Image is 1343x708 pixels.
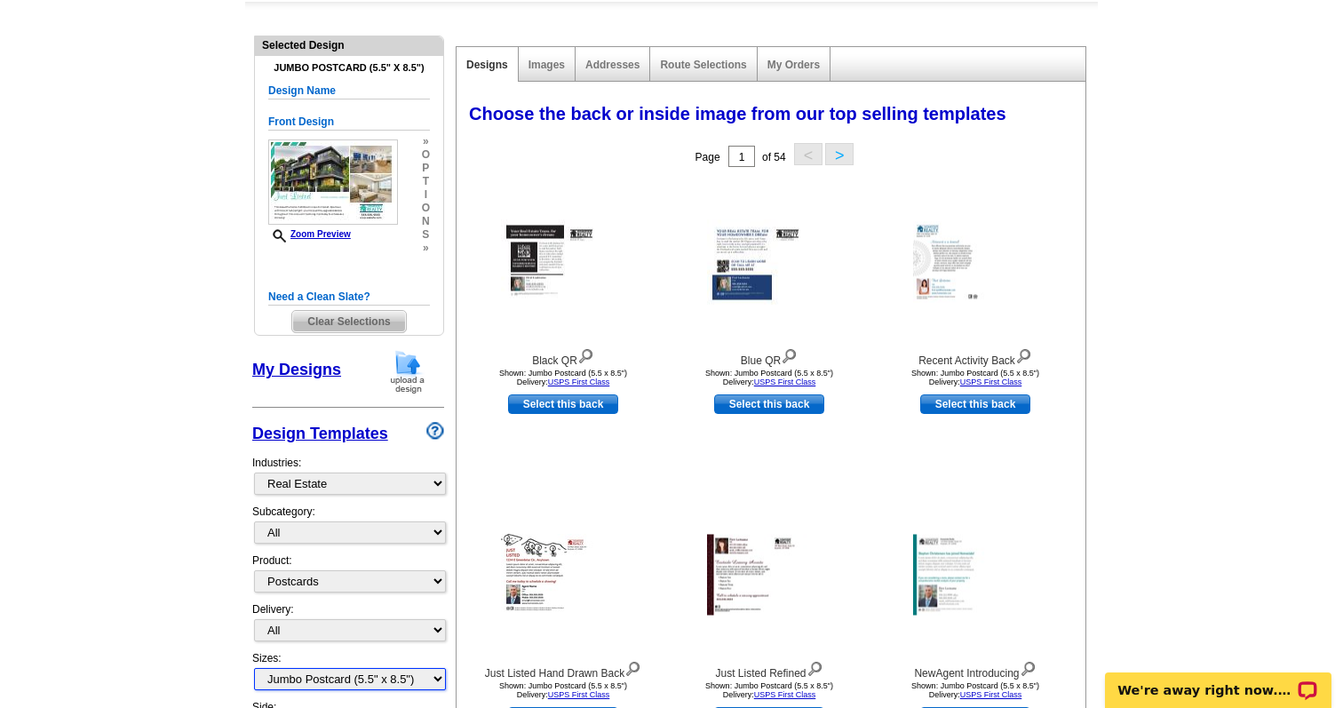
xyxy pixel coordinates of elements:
img: Black QR [501,220,625,305]
div: Subcategory: [252,504,444,553]
a: USPS First Class [754,378,816,386]
div: Just Listed Hand Drawn Back [465,657,661,681]
img: NewAgent Introducing [913,535,1037,616]
span: o [422,148,430,162]
div: Recent Activity Back [878,345,1073,369]
div: Selected Design [255,36,443,53]
span: t [422,175,430,188]
span: s [422,228,430,242]
a: use this design [714,394,824,414]
img: upload-design [385,349,431,394]
img: view design details [577,345,594,364]
img: Blue QR [707,220,831,305]
a: Route Selections [660,59,746,71]
h5: Design Name [268,83,430,99]
a: My Designs [252,361,341,378]
a: My Orders [767,59,820,71]
a: use this design [508,394,618,414]
div: Industries: [252,446,444,504]
span: Clear Selections [292,311,405,332]
img: Just Listed Hand Drawn Back [501,534,625,616]
span: n [422,215,430,228]
img: view design details [1020,657,1037,677]
span: p [422,162,430,175]
div: Just Listed Refined [671,657,867,681]
span: i [422,188,430,202]
div: Sizes: [252,650,444,699]
img: view design details [624,657,641,677]
span: of 54 [762,151,786,163]
a: USPS First Class [548,690,610,699]
a: use this design [920,394,1030,414]
img: view design details [781,345,798,364]
img: GENREPJF_JL_Stripes_All.jpg [268,139,398,225]
img: Just Listed Refined [707,535,831,616]
div: Blue QR [671,345,867,369]
div: Shown: Jumbo Postcard (5.5 x 8.5") Delivery: [671,681,867,699]
h5: Need a Clean Slate? [268,289,430,306]
div: Shown: Jumbo Postcard (5.5 x 8.5") Delivery: [671,369,867,386]
a: Images [528,59,565,71]
img: design-wizard-help-icon.png [426,422,444,440]
span: Page [695,151,720,163]
div: Shown: Jumbo Postcard (5.5 x 8.5") Delivery: [878,369,1073,386]
a: Designs [466,59,508,71]
iframe: LiveChat chat widget [1093,652,1343,708]
div: Black QR [465,345,661,369]
div: Shown: Jumbo Postcard (5.5 x 8.5") Delivery: [878,681,1073,699]
button: < [794,143,822,165]
span: » [422,135,430,148]
h4: Jumbo Postcard (5.5" x 8.5") [268,62,430,74]
h5: Front Design [268,114,430,131]
a: Design Templates [252,425,388,442]
span: Choose the back or inside image from our top selling templates [469,104,1006,123]
a: Zoom Preview [268,229,351,239]
div: Product: [252,553,444,601]
img: Recent Activity Back [913,222,1037,303]
a: USPS First Class [960,378,1022,386]
img: view design details [807,657,823,677]
a: USPS First Class [960,690,1022,699]
a: USPS First Class [754,690,816,699]
a: USPS First Class [548,378,610,386]
div: Delivery: [252,601,444,650]
img: view design details [1015,345,1032,364]
span: » [422,242,430,255]
span: o [422,202,430,215]
button: > [825,143,854,165]
a: Addresses [585,59,640,71]
div: NewAgent Introducing [878,657,1073,681]
div: Shown: Jumbo Postcard (5.5 x 8.5") Delivery: [465,369,661,386]
div: Shown: Jumbo Postcard (5.5 x 8.5") Delivery: [465,681,661,699]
